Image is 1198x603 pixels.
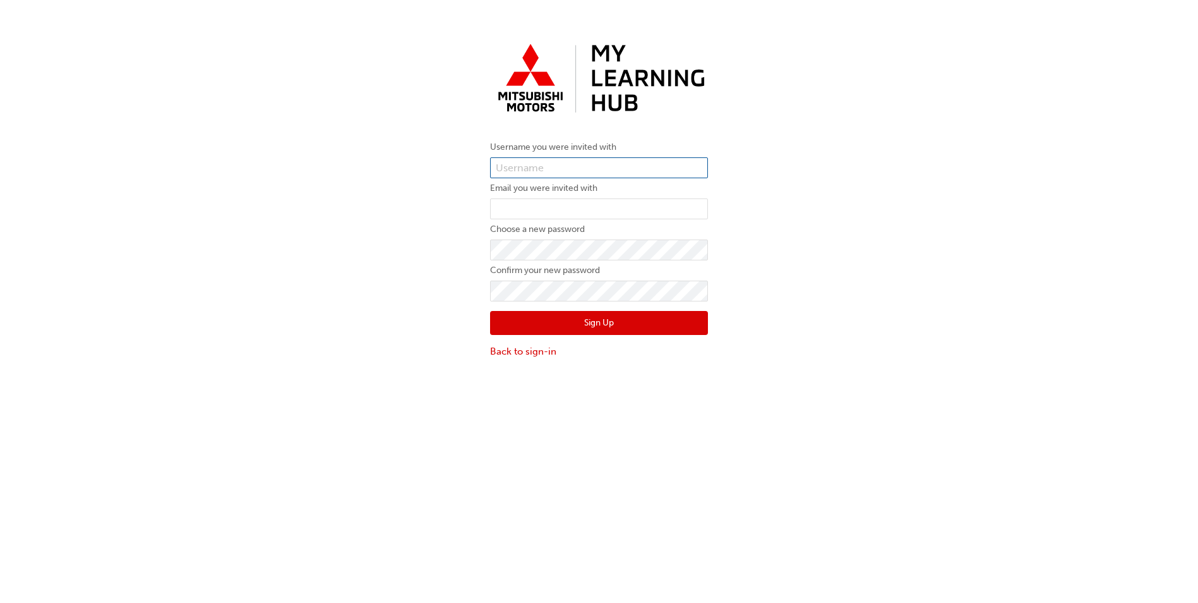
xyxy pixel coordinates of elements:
[490,263,708,278] label: Confirm your new password
[490,157,708,179] input: Username
[490,140,708,155] label: Username you were invited with
[490,181,708,196] label: Email you were invited with
[490,344,708,359] a: Back to sign-in
[490,311,708,335] button: Sign Up
[490,38,708,121] img: mmal
[490,222,708,237] label: Choose a new password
